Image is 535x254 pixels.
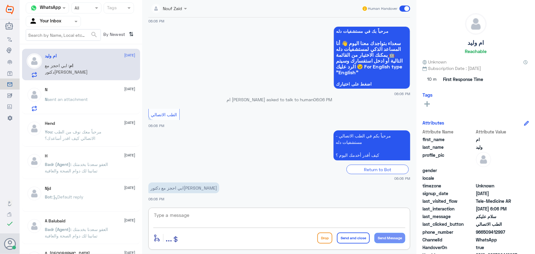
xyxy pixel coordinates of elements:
[476,237,520,243] span: 2
[422,120,444,125] h6: Attributes
[6,5,14,14] img: Widebot Logo
[465,13,486,34] img: defaultAdmin.png
[476,129,520,135] span: Attribute Value
[45,63,88,75] span: : ابي احجز مع دكتور[PERSON_NAME]
[124,120,136,125] span: [DATE]
[336,82,408,87] span: اضغط على اختيارك
[422,152,475,166] span: profile_pic
[129,29,134,39] i: ⇅
[422,190,475,197] span: signup_date
[336,40,408,75] span: سعداء بتواجدك معنا اليوم 👋 أنا المساعد الذكي لمستشفيات دله 🤖 يمكنك الاختيار من القائمة التالية أو...
[148,197,164,201] span: 06:06 PM
[368,6,397,11] span: Human Handover
[45,121,55,126] h5: Hend
[422,183,475,189] span: timezone
[313,97,332,102] span: 06:06 PM
[476,244,520,251] span: true
[124,86,136,92] span: [DATE]
[106,4,117,12] div: Tags
[27,121,42,136] img: defaultAdmin.png
[476,206,520,212] span: 2025-10-05T15:06:24.618Z
[90,30,98,40] button: search
[465,48,487,54] h6: Reachable
[422,167,475,174] span: gender
[422,59,446,65] span: Unknown
[27,153,42,169] img: defaultAdmin.png
[29,3,38,13] img: whatsapp.png
[394,91,410,96] span: 06:06 PM
[148,19,164,23] span: 06:06 PM
[476,198,520,204] span: Tele-Medicine AR
[45,227,71,232] span: Badr (Agent)
[124,52,136,58] span: [DATE]
[317,233,332,244] button: Drop
[27,186,42,201] img: defaultAdmin.png
[52,194,84,199] span: : Default reply
[45,87,48,92] h5: N
[374,233,405,243] button: Send Message
[48,97,88,102] span: sent an attachment
[45,186,51,191] h5: Njd
[476,167,520,174] span: null
[334,130,410,160] p: 5/10/2025, 6:06 PM
[45,129,102,141] span: : مرحباً معك نوف من الطب الاتصالي كيف اقدر أساعدك؟
[336,29,408,34] span: مرحباً بك في مستشفيات دله
[148,124,164,128] span: 06:06 PM
[45,218,66,224] h5: A Balubaid
[422,175,475,181] span: locale
[422,237,475,243] span: ChannelId
[476,213,520,220] span: سلام عليكم
[26,29,101,40] input: Search by Name, Local etc…
[27,53,42,69] img: defaultAdmin.png
[476,183,520,189] span: Unknown
[124,185,136,190] span: [DATE]
[422,221,475,227] span: last_clicked_button
[166,231,172,245] button: ...
[151,112,177,117] span: الطب الاتصالي
[476,144,520,150] span: وليد
[45,162,108,173] span: : العفو سعدنا بخدمتك تمانينا لك دوام الصحة والعافية
[476,175,520,181] span: null
[468,39,484,46] h5: ام وليد
[422,65,529,71] span: Subscription Date : [DATE]
[476,229,520,235] span: 966509412997
[45,194,52,199] span: Bot
[101,29,127,41] span: By Newest
[476,152,491,167] img: defaultAdmin.png
[45,129,52,134] span: You
[27,218,42,234] img: defaultAdmin.png
[148,183,219,193] p: 5/10/2025, 6:06 PM
[422,136,475,143] span: first_name
[90,31,98,38] span: search
[422,213,475,220] span: last_message
[422,144,475,150] span: last_name
[422,244,475,251] span: HandoverOn
[45,162,71,167] span: Badr (Agent)
[422,92,433,98] h6: Tags
[6,220,13,227] i: check
[45,227,108,238] span: : العفو سعدنا بخدمتك تمانينا لك دوام الصحة والعافية
[337,233,370,244] button: Send and close
[166,232,172,243] span: ...
[29,17,38,26] img: yourInbox.svg
[45,53,57,59] h5: ام وليد
[45,153,48,159] h5: H
[45,97,48,102] span: N
[476,190,520,197] span: 2025-09-18T21:57:55.557Z
[422,129,475,135] span: Attribute Name
[476,136,520,143] span: ام
[4,238,16,250] button: Avatar
[148,96,410,103] p: ام [PERSON_NAME] asked to talk to human
[394,176,410,181] span: 06:06 PM
[70,63,74,68] span: ام
[27,87,42,102] img: defaultAdmin.png
[346,165,409,174] div: Return to Bot
[124,152,136,158] span: [DATE]
[476,221,520,227] span: الطب الاتصالي
[422,229,475,235] span: phone_number
[422,74,441,85] span: 10 m
[443,76,483,83] span: First Response Time
[422,206,475,212] span: last_interaction
[124,217,136,223] span: [DATE]
[422,198,475,204] span: last_visited_flow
